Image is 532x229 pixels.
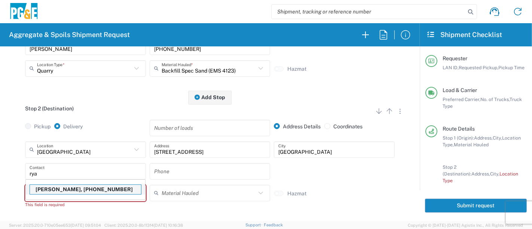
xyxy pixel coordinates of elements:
[443,126,475,132] span: Route Details
[324,123,363,130] label: Coordinates
[443,164,471,177] span: Stop 2 (Destination):
[493,135,502,141] span: City,
[25,106,74,112] span: Stop 2 (Destination)
[287,65,306,72] label: Hazmat
[443,55,467,61] span: Requester
[9,30,130,39] h2: Aggregate & Spoils Shipment Request
[71,223,101,228] span: [DATE] 09:51:04
[480,97,510,102] span: No. of Trucks,
[498,65,525,70] span: Pickup Time
[443,87,477,93] span: Load & Carrier
[287,190,306,197] label: Hazmat
[459,65,498,70] span: Requested Pickup,
[474,135,493,141] span: Address,
[454,142,489,147] span: Material Hauled
[443,135,474,141] span: Stop 1 (Origin):
[272,4,465,19] input: Shipment, tracking or reference number
[9,223,101,228] span: Server: 2025.20.0-710e05ee653
[426,30,502,39] h2: Shipment Checklist
[490,171,499,177] span: City,
[245,223,264,227] a: Support
[264,223,283,227] a: Feedback
[154,223,183,228] span: [DATE] 10:16:38
[443,65,459,70] span: LAN ID,
[408,222,523,229] span: Copyright © [DATE]-[DATE] Agistix Inc., All Rights Reserved
[471,171,490,177] span: Address,
[188,91,232,104] button: Add Stop
[443,97,480,102] span: Preferred Carrier,
[425,199,527,213] button: Submit request
[9,3,39,21] img: pge
[30,185,141,194] p: Ryan Smith, 559-284-9097
[104,223,183,228] span: Client: 2025.20.0-8b113f4
[25,201,146,208] div: This field is required
[274,123,321,130] label: Address Details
